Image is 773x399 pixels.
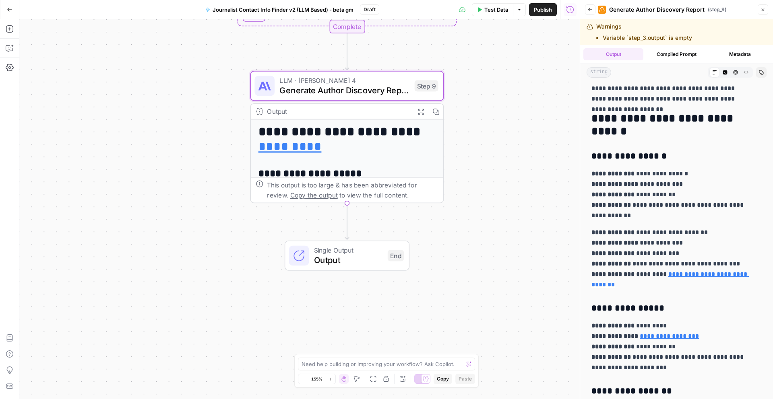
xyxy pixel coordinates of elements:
[459,375,472,383] span: Paste
[647,48,707,60] button: Compiled Prompt
[708,6,726,13] span: ( step_9 )
[267,180,438,200] div: This output is too large & has been abbreviated for review. to view the full content.
[529,3,557,16] button: Publish
[345,203,349,239] g: Edge from step_9 to end
[311,376,322,382] span: 155%
[434,374,452,384] button: Copy
[596,23,692,42] div: Warnings
[415,80,438,91] div: Step 9
[314,254,383,266] span: Output
[329,20,365,33] div: Complete
[267,107,409,117] div: Output
[609,6,705,14] span: Generate Author Discovery Report
[587,67,611,78] span: string
[534,6,552,14] span: Publish
[279,84,409,97] span: Generate Author Discovery Report
[603,34,692,42] li: Variable `step_3.output` is empty
[200,3,358,16] button: Journalist Contact Info Finder v2 (LLM Based) - beta gm
[364,6,376,13] span: Draft
[455,374,475,384] button: Paste
[472,3,513,16] button: Test Data
[437,375,449,383] span: Copy
[484,6,508,14] span: Test Data
[583,48,643,60] button: Output
[213,6,353,14] span: Journalist Contact Info Finder v2 (LLM Based) - beta gm
[250,241,444,270] div: Single OutputOutputEnd
[710,48,770,60] button: Metadata
[279,75,409,85] span: LLM · [PERSON_NAME] 4
[314,245,383,255] span: Single Output
[250,20,444,33] div: Complete
[388,250,404,261] div: End
[290,191,338,199] span: Copy the output
[345,33,349,70] g: Edge from step_3-iteration-end to step_9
